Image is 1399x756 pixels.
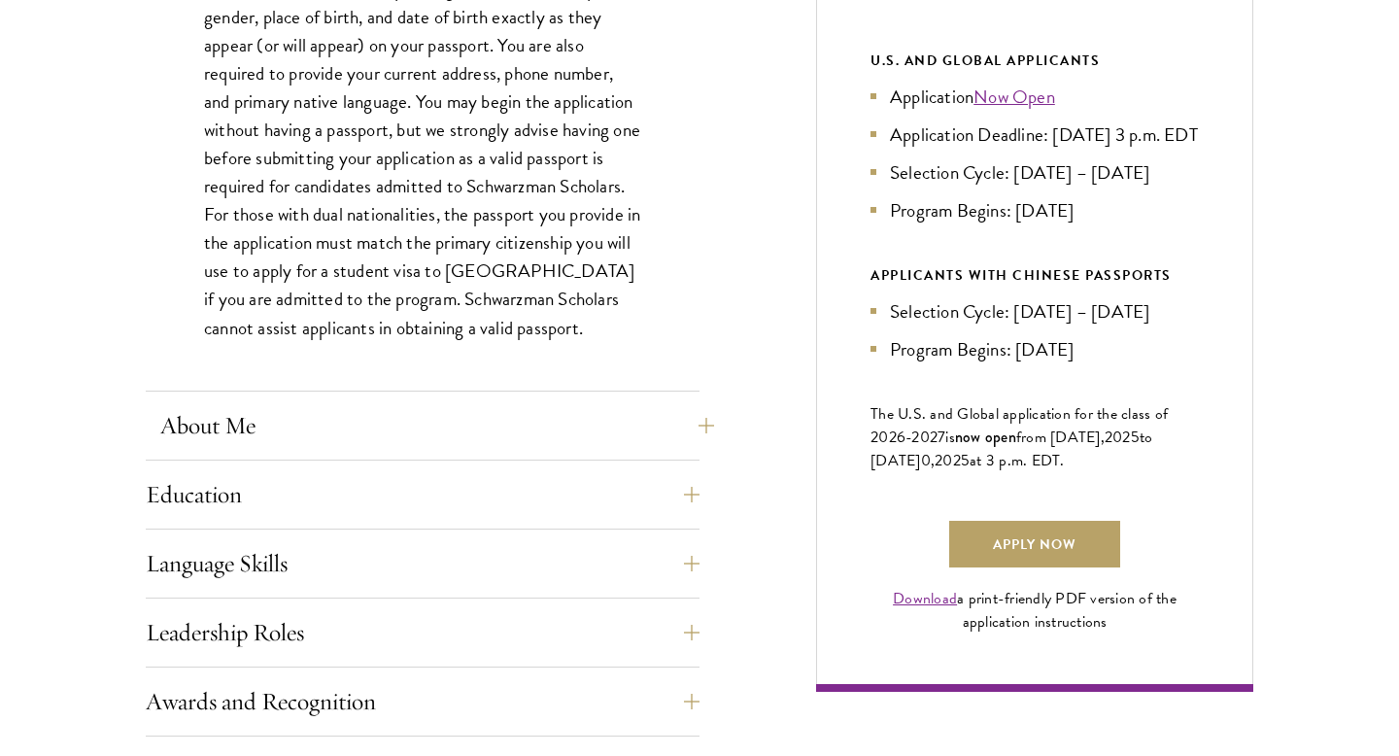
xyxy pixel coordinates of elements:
[870,335,1199,363] li: Program Begins: [DATE]
[870,49,1199,73] div: U.S. and Global Applicants
[893,587,957,610] a: Download
[146,540,699,587] button: Language Skills
[961,449,970,472] span: 5
[146,471,699,518] button: Education
[945,426,955,449] span: is
[870,426,1152,472] span: to [DATE]
[870,297,1199,326] li: Selection Cycle: [DATE] – [DATE]
[160,402,714,449] button: About Me
[1131,426,1140,449] span: 5
[931,449,935,472] span: ,
[938,426,945,449] span: 7
[897,426,905,449] span: 6
[870,83,1199,111] li: Application
[1105,426,1131,449] span: 202
[146,609,699,656] button: Leadership Roles
[921,449,931,472] span: 0
[870,120,1199,149] li: Application Deadline: [DATE] 3 p.m. EDT
[905,426,938,449] span: -202
[870,587,1199,634] div: a print-friendly PDF version of the application instructions
[970,449,1065,472] span: at 3 p.m. EDT.
[146,678,699,725] button: Awards and Recognition
[870,196,1199,224] li: Program Begins: [DATE]
[870,263,1199,288] div: APPLICANTS WITH CHINESE PASSPORTS
[973,83,1055,111] a: Now Open
[870,402,1168,449] span: The U.S. and Global application for the class of 202
[1016,426,1105,449] span: from [DATE],
[955,426,1016,448] span: now open
[935,449,961,472] span: 202
[949,521,1120,567] a: Apply Now
[870,158,1199,187] li: Selection Cycle: [DATE] – [DATE]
